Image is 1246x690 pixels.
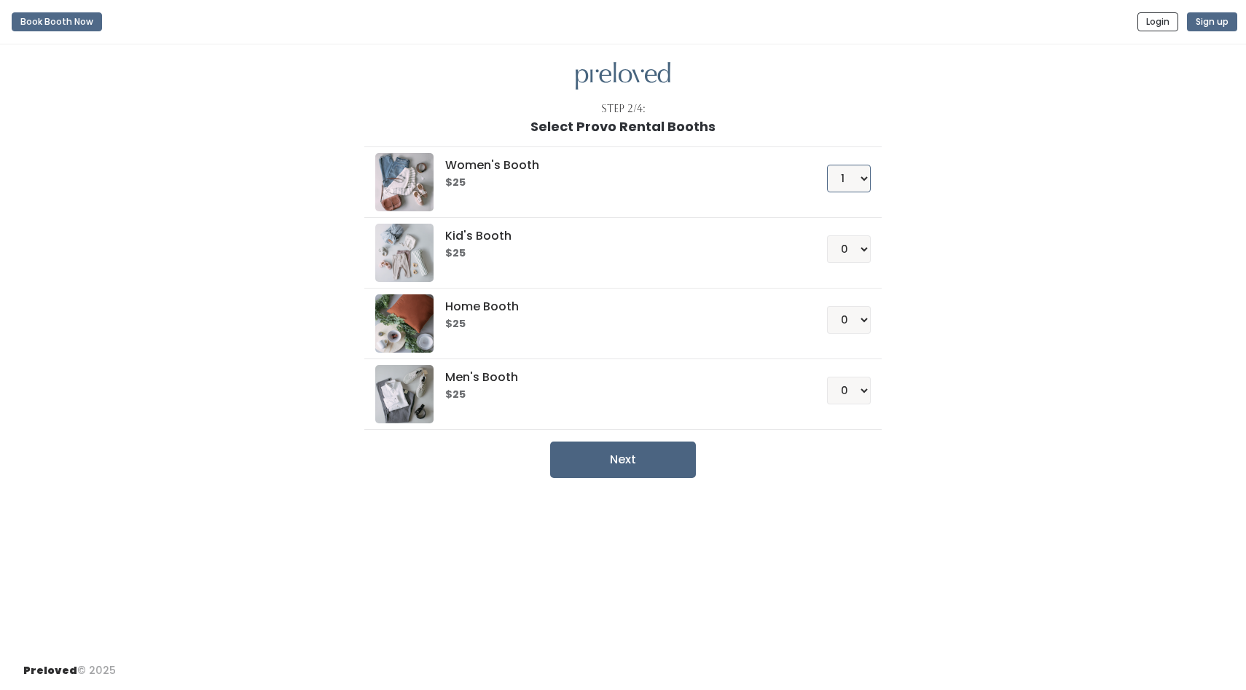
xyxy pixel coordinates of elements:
h5: Men's Booth [445,371,791,384]
img: preloved logo [375,224,434,282]
button: Login [1137,12,1178,31]
h6: $25 [445,177,791,189]
button: Book Booth Now [12,12,102,31]
button: Next [550,442,696,478]
img: preloved logo [576,62,670,90]
h5: Women's Booth [445,159,791,172]
h5: Kid's Booth [445,230,791,243]
span: Preloved [23,663,77,678]
h6: $25 [445,318,791,330]
img: preloved logo [375,365,434,423]
h1: Select Provo Rental Booths [530,119,716,134]
div: © 2025 [23,651,116,678]
div: Step 2/4: [601,101,646,117]
h6: $25 [445,389,791,401]
h5: Home Booth [445,300,791,313]
a: Book Booth Now [12,6,102,38]
img: preloved logo [375,153,434,211]
img: preloved logo [375,294,434,353]
button: Sign up [1187,12,1237,31]
h6: $25 [445,248,791,259]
